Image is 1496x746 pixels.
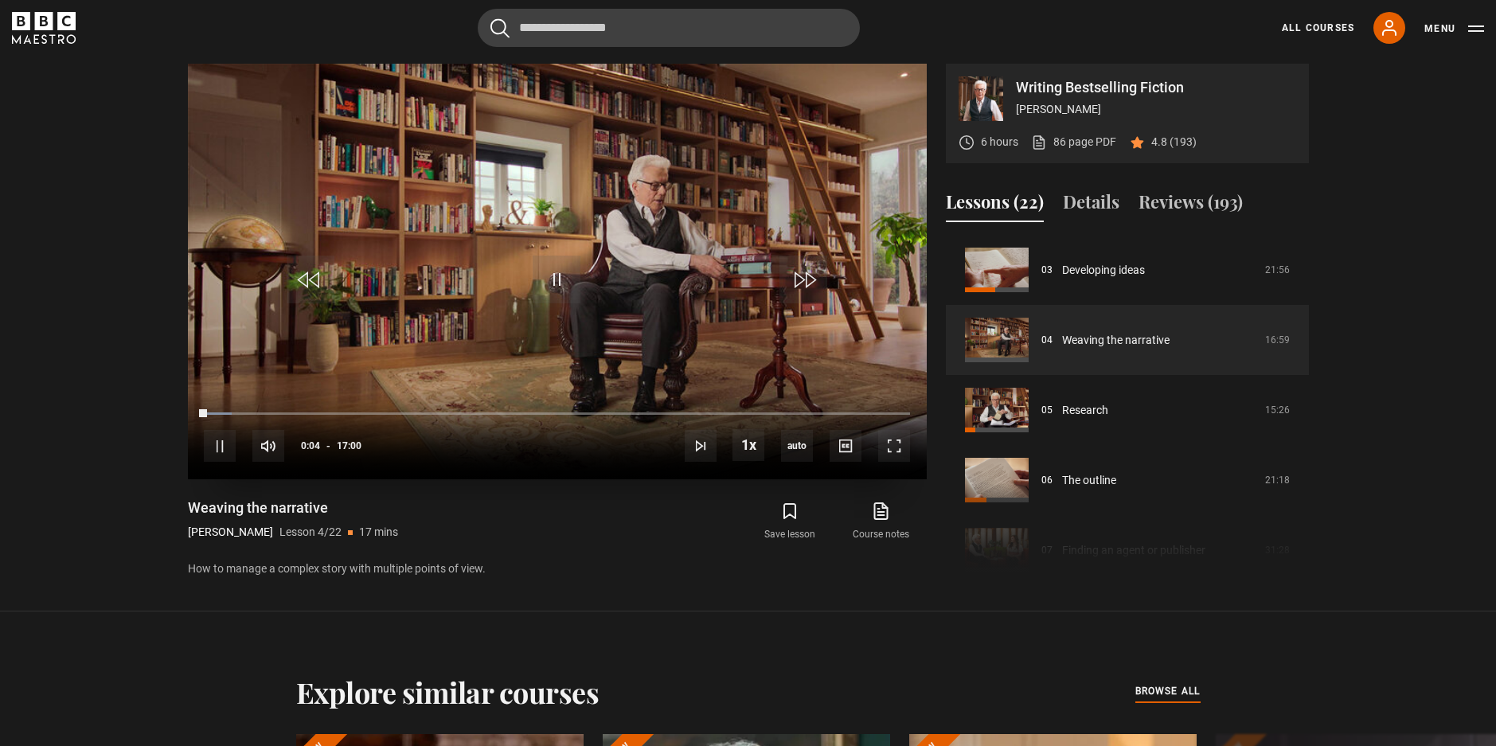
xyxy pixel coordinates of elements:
a: Research [1062,402,1108,419]
h1: Weaving the narrative [188,498,398,518]
p: 4.8 (193) [1151,134,1197,150]
div: Current quality: 720p [781,430,813,462]
svg: BBC Maestro [12,12,76,44]
p: 17 mins [359,524,398,541]
a: Course notes [835,498,926,545]
button: Lessons (22) [946,189,1044,222]
p: How to manage a complex story with multiple points of view. [188,560,927,577]
p: [PERSON_NAME] [1016,101,1296,118]
span: browse all [1135,683,1201,699]
button: Reviews (193) [1139,189,1243,222]
a: The outline [1062,472,1116,489]
a: browse all [1135,683,1201,701]
button: Toggle navigation [1424,21,1484,37]
p: Writing Bestselling Fiction [1016,80,1296,95]
button: Details [1063,189,1119,222]
span: auto [781,430,813,462]
a: Weaving the narrative [1062,332,1170,349]
a: All Courses [1282,21,1354,35]
button: Fullscreen [878,430,910,462]
span: 0:04 [301,432,320,460]
p: 6 hours [981,134,1018,150]
span: - [326,440,330,451]
p: Lesson 4/22 [279,524,342,541]
p: [PERSON_NAME] [188,524,273,541]
input: Search [478,9,860,47]
h2: Explore similar courses [296,675,600,709]
button: Pause [204,430,236,462]
div: Progress Bar [204,412,909,416]
button: Playback Rate [732,429,764,461]
button: Mute [252,430,284,462]
button: Next Lesson [685,430,717,462]
button: Captions [830,430,861,462]
a: 86 page PDF [1031,134,1116,150]
button: Submit the search query [490,18,510,38]
video-js: Video Player [188,64,927,479]
span: 17:00 [337,432,361,460]
button: Save lesson [744,498,835,545]
a: Developing ideas [1062,262,1145,279]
